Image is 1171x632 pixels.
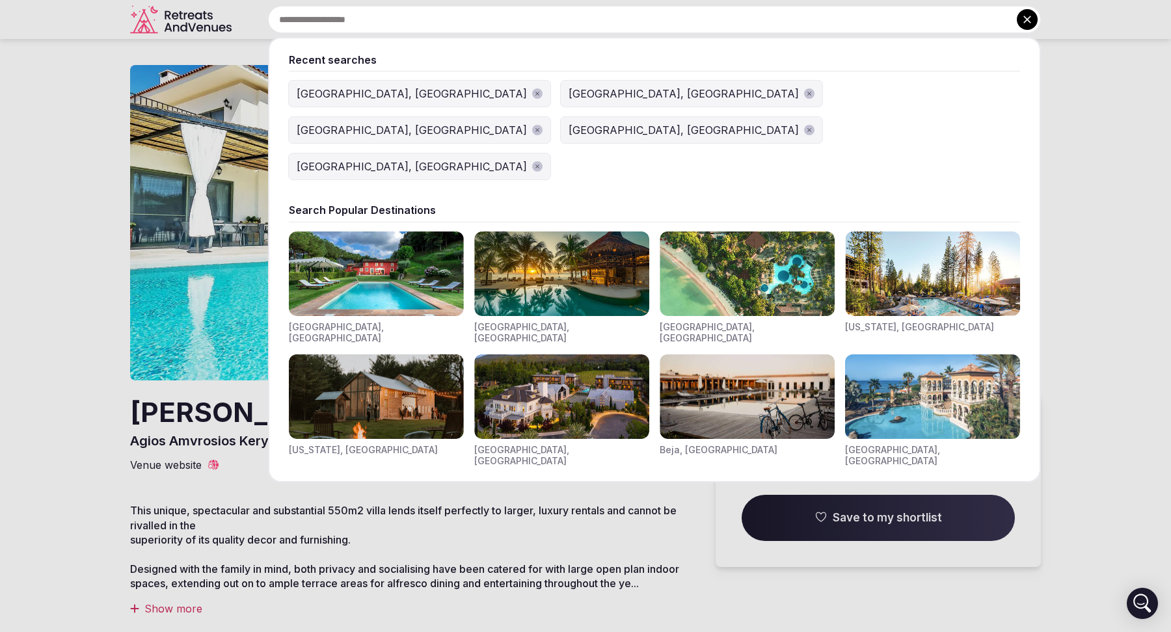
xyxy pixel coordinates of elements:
[474,354,649,439] img: Visit venues for Napa Valley, USA
[289,444,438,456] div: [US_STATE], [GEOGRAPHIC_DATA]
[660,231,835,316] img: Visit venues for Indonesia, Bali
[845,321,994,333] div: [US_STATE], [GEOGRAPHIC_DATA]
[474,321,649,344] div: [GEOGRAPHIC_DATA], [GEOGRAPHIC_DATA]
[660,231,835,344] div: Visit venues for Indonesia, Bali
[474,354,649,467] div: Visit venues for Napa Valley, USA
[289,354,464,467] div: Visit venues for New York, USA
[474,231,649,344] div: Visit venues for Riviera Maya, Mexico
[569,122,799,138] div: [GEOGRAPHIC_DATA], [GEOGRAPHIC_DATA]
[289,81,550,107] button: [GEOGRAPHIC_DATA], [GEOGRAPHIC_DATA]
[289,153,550,179] button: [GEOGRAPHIC_DATA], [GEOGRAPHIC_DATA]
[289,354,464,439] img: Visit venues for New York, USA
[289,117,550,143] button: [GEOGRAPHIC_DATA], [GEOGRAPHIC_DATA]
[569,86,799,101] div: [GEOGRAPHIC_DATA], [GEOGRAPHIC_DATA]
[561,117,822,143] button: [GEOGRAPHIC_DATA], [GEOGRAPHIC_DATA]
[297,159,527,174] div: [GEOGRAPHIC_DATA], [GEOGRAPHIC_DATA]
[660,444,777,456] div: Beja, [GEOGRAPHIC_DATA]
[289,231,464,344] div: Visit venues for Toscana, Italy
[289,53,1020,67] div: Recent searches
[660,321,835,344] div: [GEOGRAPHIC_DATA], [GEOGRAPHIC_DATA]
[474,444,649,467] div: [GEOGRAPHIC_DATA], [GEOGRAPHIC_DATA]
[297,86,527,101] div: [GEOGRAPHIC_DATA], [GEOGRAPHIC_DATA]
[845,354,1020,439] img: Visit venues for Canarias, Spain
[1127,588,1158,619] div: Open Intercom Messenger
[289,231,464,316] img: Visit venues for Toscana, Italy
[289,203,1020,217] div: Search Popular Destinations
[845,231,1020,344] div: Visit venues for California, USA
[297,122,527,138] div: [GEOGRAPHIC_DATA], [GEOGRAPHIC_DATA]
[660,354,835,467] div: Visit venues for Beja, Portugal
[845,354,1020,467] div: Visit venues for Canarias, Spain
[845,231,1020,316] img: Visit venues for California, USA
[845,444,1020,467] div: [GEOGRAPHIC_DATA], [GEOGRAPHIC_DATA]
[660,354,835,439] img: Visit venues for Beja, Portugal
[561,81,822,107] button: [GEOGRAPHIC_DATA], [GEOGRAPHIC_DATA]
[289,321,464,344] div: [GEOGRAPHIC_DATA], [GEOGRAPHIC_DATA]
[474,231,649,316] img: Visit venues for Riviera Maya, Mexico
